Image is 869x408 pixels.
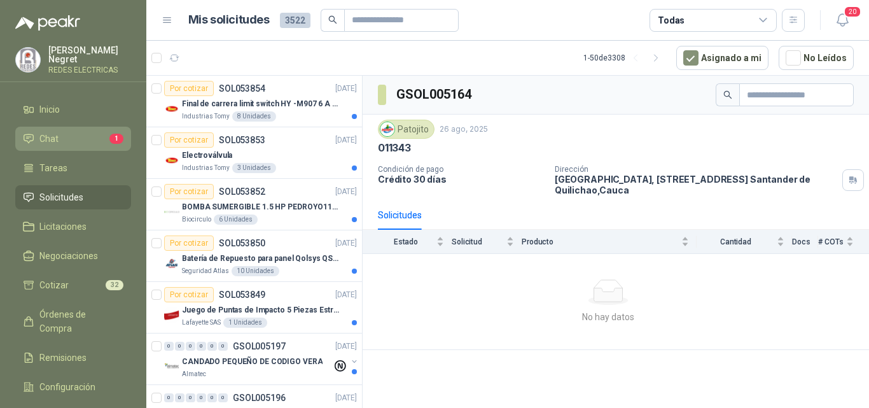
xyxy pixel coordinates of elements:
[39,249,98,263] span: Negociaciones
[219,187,265,196] p: SOL053852
[218,342,228,351] div: 0
[555,165,837,174] p: Dirección
[15,97,131,122] a: Inicio
[182,266,229,276] p: Seguridad Atlas
[175,393,184,402] div: 0
[818,237,844,246] span: # COTs
[164,184,214,199] div: Por cotizar
[15,375,131,399] a: Configuración
[378,237,434,246] span: Estado
[522,237,679,246] span: Producto
[335,289,357,301] p: [DATE]
[335,341,357,353] p: [DATE]
[658,13,685,27] div: Todas
[146,179,362,230] a: Por cotizarSOL053852[DATE] Company LogoBOMBA SUMERGIBLE 1.5 HP PEDROYO110 VOLTIOSBiocirculo6 Unid...
[378,174,545,185] p: Crédito 30 días
[723,90,732,99] span: search
[380,122,394,136] img: Company Logo
[219,84,265,93] p: SOL053854
[197,393,206,402] div: 0
[146,76,362,127] a: Por cotizarSOL053854[DATE] Company LogoFinal de carrera limit switch HY -M907 6 A - 250 V a.cIndu...
[219,136,265,144] p: SOL053853
[555,174,837,195] p: [GEOGRAPHIC_DATA], [STREET_ADDRESS] Santander de Quilichao , Cauca
[39,132,59,146] span: Chat
[779,46,854,70] button: No Leídos
[146,230,362,282] a: Por cotizarSOL053850[DATE] Company LogoBatería de Repuesto para panel Qolsys QS9302Seguridad Atla...
[233,393,286,402] p: GSOL005196
[335,186,357,198] p: [DATE]
[106,280,123,290] span: 32
[182,150,232,162] p: Electroválvula
[175,342,184,351] div: 0
[15,15,80,31] img: Logo peakr
[676,46,768,70] button: Asignado a mi
[335,134,357,146] p: [DATE]
[39,190,83,204] span: Solicitudes
[164,359,179,374] img: Company Logo
[280,13,310,28] span: 3522
[164,339,359,379] a: 0 0 0 0 0 0 GSOL005197[DATE] Company LogoCANDADO PEQUEÑO DE CODIGO VERAAlmatec
[15,302,131,341] a: Órdenes de Compra
[164,256,179,271] img: Company Logo
[697,230,792,253] th: Cantidad
[583,48,666,68] div: 1 - 50 de 3308
[39,102,60,116] span: Inicio
[164,236,214,251] div: Por cotizar
[207,393,217,402] div: 0
[219,290,265,299] p: SOL053849
[182,98,340,110] p: Final de carrera limit switch HY -M907 6 A - 250 V a.c
[363,230,452,253] th: Estado
[48,46,131,64] p: [PERSON_NAME] Negret
[16,48,40,72] img: Company Logo
[378,208,422,222] div: Solicitudes
[182,201,340,213] p: BOMBA SUMERGIBLE 1.5 HP PEDROYO110 VOLTIOS
[164,101,179,116] img: Company Logo
[368,310,849,324] div: No hay datos
[182,163,230,173] p: Industrias Tomy
[522,230,697,253] th: Producto
[15,346,131,370] a: Remisiones
[452,230,522,253] th: Solicitud
[182,215,211,225] p: Biocirculo
[792,230,818,253] th: Docs
[186,342,195,351] div: 0
[186,393,195,402] div: 0
[146,282,362,334] a: Por cotizarSOL053849[DATE] Company LogoJuego de Puntas de Impacto 5 Piezas Estrella PH2 de 2'' Za...
[182,253,340,265] p: Batería de Repuesto para panel Qolsys QS9302
[232,111,276,122] div: 8 Unidades
[15,156,131,180] a: Tareas
[15,244,131,268] a: Negociaciones
[378,141,411,155] p: 011343
[818,230,869,253] th: # COTs
[328,15,337,24] span: search
[48,66,131,74] p: REDES ELECTRICAS
[232,163,276,173] div: 3 Unidades
[39,307,119,335] span: Órdenes de Compra
[188,11,270,29] h1: Mis solicitudes
[440,123,488,136] p: 26 ago, 2025
[164,307,179,323] img: Company Logo
[207,342,217,351] div: 0
[109,134,123,144] span: 1
[378,120,434,139] div: Patojito
[697,237,774,246] span: Cantidad
[39,351,87,365] span: Remisiones
[164,132,214,148] div: Por cotizar
[15,185,131,209] a: Solicitudes
[15,127,131,151] a: Chat1
[335,392,357,404] p: [DATE]
[214,215,258,225] div: 6 Unidades
[197,342,206,351] div: 0
[219,239,265,248] p: SOL053850
[164,393,174,402] div: 0
[164,342,174,351] div: 0
[452,237,504,246] span: Solicitud
[15,273,131,297] a: Cotizar32
[182,356,323,368] p: CANDADO PEQUEÑO DE CODIGO VERA
[146,127,362,179] a: Por cotizarSOL053853[DATE] Company LogoElectroválvulaIndustrias Tomy3 Unidades
[182,304,340,316] p: Juego de Puntas de Impacto 5 Piezas Estrella PH2 de 2'' Zanco 1/4'' Truper
[164,204,179,220] img: Company Logo
[39,220,87,234] span: Licitaciones
[15,215,131,239] a: Licitaciones
[396,85,473,104] h3: GSOL005164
